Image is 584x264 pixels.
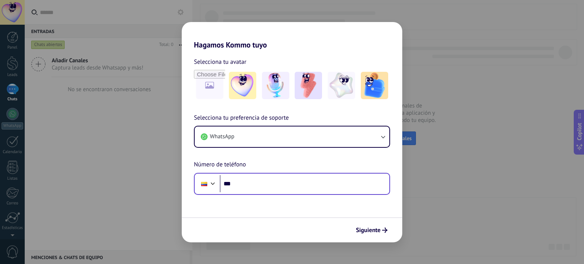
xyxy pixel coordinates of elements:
img: -1.jpeg [229,72,256,99]
button: Siguiente [352,224,391,237]
button: WhatsApp [195,126,389,147]
span: Siguiente [356,228,381,233]
span: Selecciona tu preferencia de soporte [194,113,289,123]
img: -3.jpeg [295,72,322,99]
h2: Hagamos Kommo tuyo [182,22,402,49]
img: -2.jpeg [262,72,289,99]
div: Colombia: + 57 [197,176,211,192]
img: -5.jpeg [361,72,388,99]
img: -4.jpeg [328,72,355,99]
span: Selecciona tu avatar [194,57,246,67]
span: WhatsApp [210,133,234,141]
span: Número de teléfono [194,160,246,170]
